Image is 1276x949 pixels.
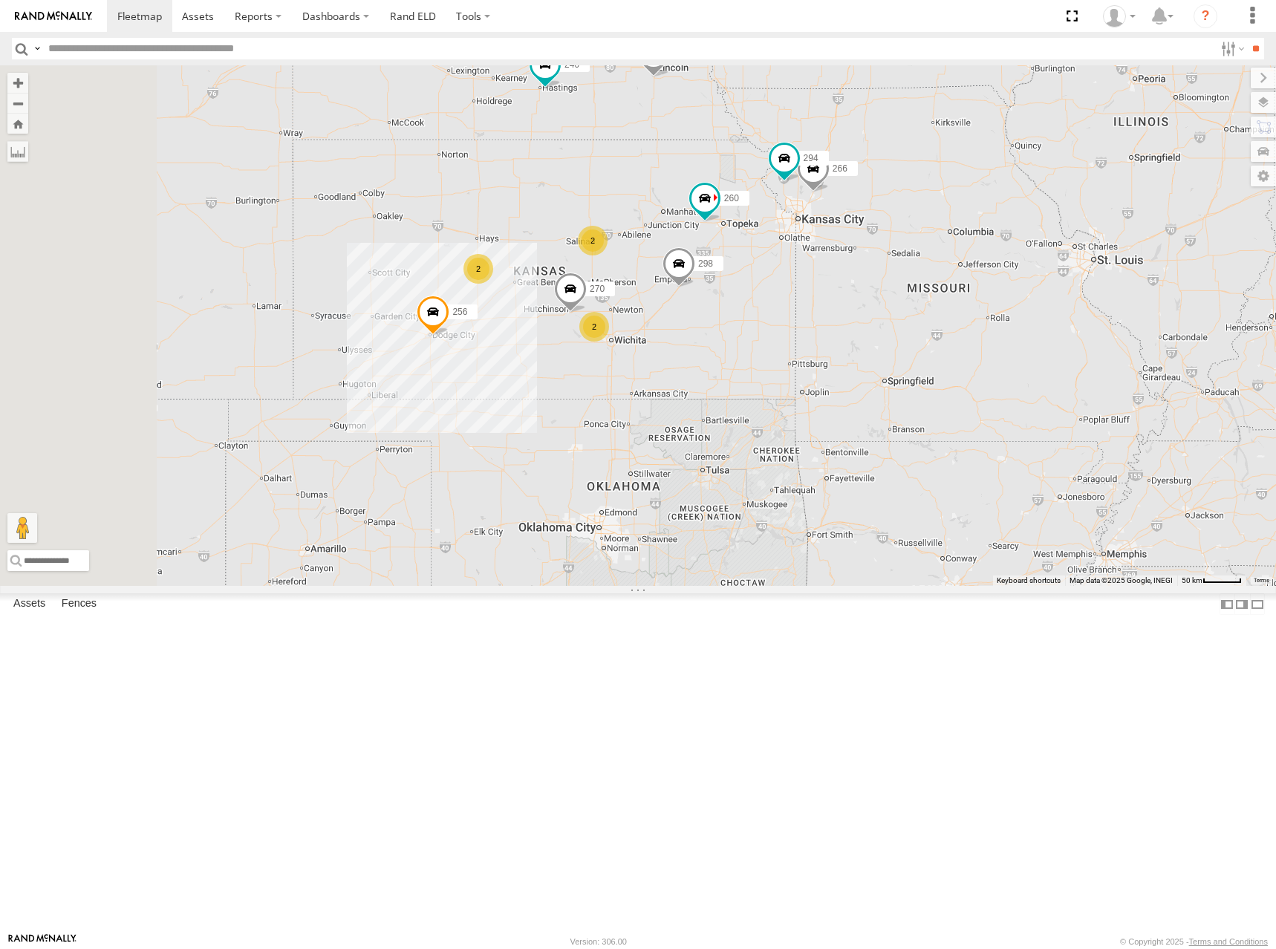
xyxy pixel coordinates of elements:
[7,513,37,543] button: Drag Pegman onto the map to open Street View
[570,937,627,946] div: Version: 306.00
[698,258,713,268] span: 298
[1250,593,1265,615] label: Hide Summary Table
[1215,38,1247,59] label: Search Filter Options
[1189,937,1268,946] a: Terms and Conditions
[7,114,28,134] button: Zoom Home
[1177,575,1246,586] button: Map Scale: 50 km per 49 pixels
[1194,4,1217,28] i: ?
[1220,593,1234,615] label: Dock Summary Table to the Left
[579,312,609,342] div: 2
[564,59,579,70] span: 246
[7,73,28,93] button: Zoom in
[1070,576,1173,584] span: Map data ©2025 Google, INEGI
[6,594,53,615] label: Assets
[15,11,92,22] img: rand-logo.svg
[452,307,467,317] span: 256
[804,153,818,163] span: 294
[7,141,28,162] label: Measure
[997,575,1061,586] button: Keyboard shortcuts
[578,226,608,255] div: 2
[8,934,77,949] a: Visit our Website
[7,93,28,114] button: Zoom out
[54,594,104,615] label: Fences
[31,38,43,59] label: Search Query
[463,254,493,284] div: 2
[590,284,605,294] span: 270
[1251,166,1276,186] label: Map Settings
[1098,5,1141,27] div: Shane Miller
[833,163,847,173] span: 266
[1234,593,1249,615] label: Dock Summary Table to the Right
[1182,576,1202,584] span: 50 km
[724,193,739,203] span: 260
[1254,577,1269,583] a: Terms (opens in new tab)
[1120,937,1268,946] div: © Copyright 2025 -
